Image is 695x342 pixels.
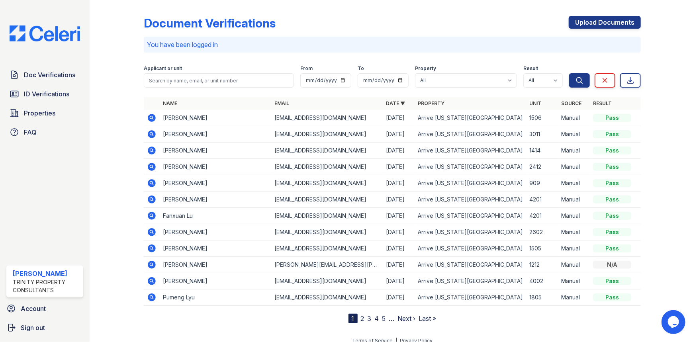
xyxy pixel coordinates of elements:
[160,224,271,240] td: [PERSON_NAME]
[271,143,383,159] td: [EMAIL_ADDRESS][DOMAIN_NAME]
[593,130,631,138] div: Pass
[558,110,590,126] td: Manual
[415,273,526,289] td: Arrive [US_STATE][GEOGRAPHIC_DATA]
[163,100,177,106] a: Name
[274,100,289,106] a: Email
[271,273,383,289] td: [EMAIL_ADDRESS][DOMAIN_NAME]
[386,100,405,106] a: Date ▼
[558,224,590,240] td: Manual
[383,110,415,126] td: [DATE]
[389,314,395,323] span: …
[144,16,276,30] div: Document Verifications
[160,175,271,192] td: [PERSON_NAME]
[558,208,590,224] td: Manual
[526,208,558,224] td: 4201
[593,261,631,269] div: N/A
[160,110,271,126] td: [PERSON_NAME]
[271,240,383,257] td: [EMAIL_ADDRESS][DOMAIN_NAME]
[526,175,558,192] td: 909
[375,315,379,322] a: 4
[383,224,415,240] td: [DATE]
[24,89,69,99] span: ID Verifications
[358,65,364,72] label: To
[383,257,415,273] td: [DATE]
[526,110,558,126] td: 1506
[160,240,271,257] td: [PERSON_NAME]
[526,159,558,175] td: 2412
[415,175,526,192] td: Arrive [US_STATE][GEOGRAPHIC_DATA]
[415,224,526,240] td: Arrive [US_STATE][GEOGRAPHIC_DATA]
[271,257,383,273] td: [PERSON_NAME][EMAIL_ADDRESS][PERSON_NAME][DOMAIN_NAME]
[383,175,415,192] td: [DATE]
[24,108,55,118] span: Properties
[593,147,631,154] div: Pass
[593,179,631,187] div: Pass
[160,126,271,143] td: [PERSON_NAME]
[383,289,415,306] td: [DATE]
[21,304,46,313] span: Account
[415,208,526,224] td: Arrive [US_STATE][GEOGRAPHIC_DATA]
[593,228,631,236] div: Pass
[415,192,526,208] td: Arrive [US_STATE][GEOGRAPHIC_DATA]
[419,315,437,322] a: Last »
[3,320,86,336] button: Sign out
[415,143,526,159] td: Arrive [US_STATE][GEOGRAPHIC_DATA]
[558,192,590,208] td: Manual
[271,289,383,306] td: [EMAIL_ADDRESS][DOMAIN_NAME]
[361,315,364,322] a: 2
[526,273,558,289] td: 4002
[418,100,444,106] a: Property
[593,293,631,301] div: Pass
[383,208,415,224] td: [DATE]
[3,25,86,41] img: CE_Logo_Blue-a8612792a0a2168367f1c8372b55b34899dd931a85d93a1a3d3e32e68fde9ad4.png
[558,257,590,273] td: Manual
[6,86,83,102] a: ID Verifications
[558,143,590,159] td: Manual
[144,65,182,72] label: Applicant or unit
[662,310,687,334] iframe: chat widget
[558,240,590,257] td: Manual
[160,143,271,159] td: [PERSON_NAME]
[383,126,415,143] td: [DATE]
[593,195,631,203] div: Pass
[300,65,313,72] label: From
[160,208,271,224] td: Fanxuan Lu
[383,143,415,159] td: [DATE]
[523,65,538,72] label: Result
[160,289,271,306] td: Pumeng Lyu
[160,192,271,208] td: [PERSON_NAME]
[3,301,86,317] a: Account
[383,240,415,257] td: [DATE]
[368,315,372,322] a: 3
[415,159,526,175] td: Arrive [US_STATE][GEOGRAPHIC_DATA]
[593,100,612,106] a: Result
[415,110,526,126] td: Arrive [US_STATE][GEOGRAPHIC_DATA]
[398,315,416,322] a: Next ›
[415,240,526,257] td: Arrive [US_STATE][GEOGRAPHIC_DATA]
[271,110,383,126] td: [EMAIL_ADDRESS][DOMAIN_NAME]
[593,277,631,285] div: Pass
[144,73,294,88] input: Search by name, email, or unit number
[160,257,271,273] td: [PERSON_NAME]
[415,289,526,306] td: Arrive [US_STATE][GEOGRAPHIC_DATA]
[593,163,631,171] div: Pass
[558,175,590,192] td: Manual
[558,273,590,289] td: Manual
[271,208,383,224] td: [EMAIL_ADDRESS][DOMAIN_NAME]
[160,273,271,289] td: [PERSON_NAME]
[271,159,383,175] td: [EMAIL_ADDRESS][DOMAIN_NAME]
[271,224,383,240] td: [EMAIL_ADDRESS][DOMAIN_NAME]
[6,67,83,83] a: Doc Verifications
[415,126,526,143] td: Arrive [US_STATE][GEOGRAPHIC_DATA]
[526,192,558,208] td: 4201
[24,70,75,80] span: Doc Verifications
[593,114,631,122] div: Pass
[558,159,590,175] td: Manual
[526,240,558,257] td: 1505
[558,289,590,306] td: Manual
[271,192,383,208] td: [EMAIL_ADDRESS][DOMAIN_NAME]
[348,314,358,323] div: 1
[13,269,80,278] div: [PERSON_NAME]
[21,323,45,332] span: Sign out
[526,143,558,159] td: 1414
